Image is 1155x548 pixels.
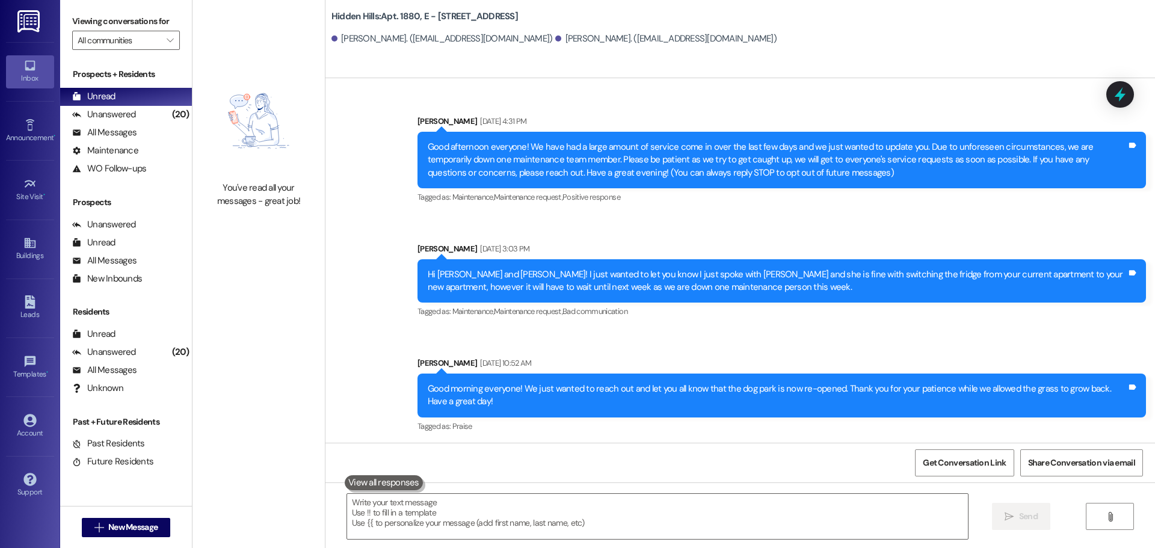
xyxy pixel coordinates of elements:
div: [DATE] 10:52 AM [477,357,531,369]
img: empty-state [206,66,312,176]
div: Prospects [60,196,192,209]
a: Account [6,410,54,443]
div: Tagged as: [417,188,1146,206]
span: Bad communication [562,306,627,316]
div: All Messages [72,126,137,139]
i:  [167,35,173,45]
span: Positive response [562,192,620,202]
div: Tagged as: [417,417,1146,435]
span: • [54,132,55,140]
span: Get Conversation Link [923,457,1006,469]
div: Good afternoon everyone! We have had a large amount of service come in over the last few days and... [428,141,1127,179]
i:  [1106,512,1115,522]
span: New Message [108,521,158,534]
div: [PERSON_NAME]. ([EMAIL_ADDRESS][DOMAIN_NAME]) [555,32,777,45]
label: Viewing conversations for [72,12,180,31]
i:  [1005,512,1014,522]
i:  [94,523,103,532]
span: • [46,368,48,377]
div: Tagged as: [417,303,1146,320]
div: Unanswered [72,108,136,121]
div: Future Residents [72,455,153,468]
span: Share Conversation via email [1028,457,1135,469]
div: Maintenance [72,144,138,157]
span: Send [1019,510,1038,523]
span: Maintenance request , [494,306,562,316]
button: New Message [82,518,171,537]
a: Leads [6,292,54,324]
div: All Messages [72,254,137,267]
button: Share Conversation via email [1020,449,1143,476]
button: Get Conversation Link [915,449,1014,476]
div: Unknown [72,382,123,395]
div: [PERSON_NAME] [417,357,1146,374]
div: Unanswered [72,218,136,231]
div: Good morning everyone! We just wanted to reach out and let you all know that the dog park is now ... [428,383,1127,408]
div: All Messages [72,364,137,377]
div: Hi [PERSON_NAME] and [PERSON_NAME]! I just wanted to let you know I just spoke with [PERSON_NAME]... [428,268,1127,294]
a: Support [6,469,54,502]
b: Hidden Hills: Apt. 1880, E - [STREET_ADDRESS] [331,10,518,23]
span: Maintenance , [452,192,494,202]
span: Maintenance , [452,306,494,316]
div: Unanswered [72,346,136,359]
span: Maintenance request , [494,192,562,202]
div: Residents [60,306,192,318]
a: Site Visit • [6,174,54,206]
a: Buildings [6,233,54,265]
img: ResiDesk Logo [17,10,42,32]
button: Send [992,503,1050,530]
div: Past + Future Residents [60,416,192,428]
div: Unread [72,90,115,103]
div: (20) [169,343,192,362]
div: You've read all your messages - great job! [206,182,312,208]
div: [PERSON_NAME] [417,115,1146,132]
div: WO Follow-ups [72,162,146,175]
div: Prospects + Residents [60,68,192,81]
div: [PERSON_NAME]. ([EMAIL_ADDRESS][DOMAIN_NAME]) [331,32,553,45]
div: Past Residents [72,437,145,450]
a: Inbox [6,55,54,88]
div: [PERSON_NAME] [417,242,1146,259]
div: (20) [169,105,192,124]
div: Unread [72,236,115,249]
div: Unread [72,328,115,340]
div: [DATE] 4:31 PM [477,115,526,128]
input: All communities [78,31,161,50]
div: [DATE] 3:03 PM [477,242,529,255]
span: Praise [452,421,472,431]
a: Templates • [6,351,54,384]
div: New Inbounds [72,272,142,285]
span: • [43,191,45,199]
